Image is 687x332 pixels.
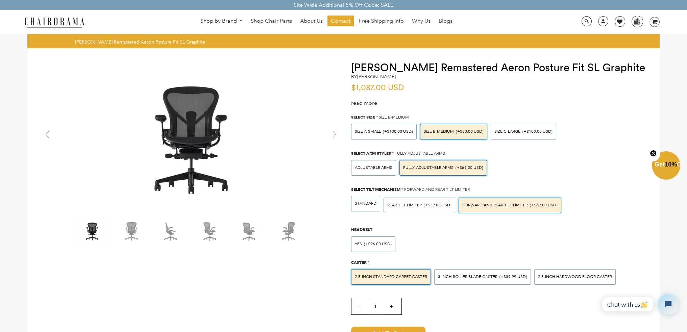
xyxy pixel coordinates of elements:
[351,74,396,80] h2: by
[154,219,188,244] img: Herman Miller Remastered Aeron Posture Fit SL Graphite - chairorama
[197,16,246,26] a: Shop by Brand
[271,219,305,244] img: Herman Miller Remastered Aeron Posture Fit SL Graphite - chairorama
[297,16,326,26] a: About Us
[595,288,684,320] iframe: Tidio Chat
[21,16,88,28] img: chairorama
[247,16,295,26] a: Shop Chair Parts
[379,115,409,120] span: SIZE B-MEDIUM
[438,274,497,279] span: 3-inch Roller Blade Caster
[90,62,292,214] img: Herman Miller Remastered Aeron Posture Fit SL Graphite - chairorama
[355,274,427,279] span: 2.5-inch Standard Carpet Caster
[364,242,392,246] span: (+$96.00 USD)
[522,130,553,134] span: (+$100.00 USD)
[424,129,454,134] span: SIZE B-MEDIUM
[351,187,400,192] span: Select Tilt Mechanism
[355,129,381,134] span: SIZE A-SMALL
[655,161,686,168] span: Get Off
[75,39,207,45] nav: breadcrumbs
[355,16,407,26] a: Free Shipping Info
[90,134,292,141] a: Herman Miller Remastered Aeron Posture Fit SL Graphite - chairorama
[652,152,680,180] div: Get10%OffClose teaser
[193,219,227,244] img: Herman Miller Remastered Aeron Posture Fit SL Graphite - chairorama
[632,16,642,26] img: WhatsApp_Image_2024-07-12_at_16.23.01.webp
[331,18,350,25] span: Contact
[351,100,377,106] a: read more
[351,84,404,92] span: $1,087.00 USD
[355,201,376,206] span: STANDARD
[300,18,323,25] span: About Us
[395,151,445,156] span: Fully Adjustable Arms
[462,203,528,208] span: FORWARD AND REAR TILT LIMITER
[355,165,392,170] span: Adjustable Arms
[409,16,434,26] a: Why Us
[251,18,292,25] span: Shop Chair Parts
[115,219,148,244] img: Herman Miller Remastered Aeron Posture Fit SL Graphite - chairorama
[499,275,527,279] span: (+$39.99 USD)
[456,166,483,170] span: (+$69.00 USD)
[357,74,396,80] a: [PERSON_NAME]
[404,187,470,192] span: FORWARD AND REAR TILT LIMITER
[232,219,266,244] img: Herman Miller Remastered Aeron Posture Fit SL Graphite - chairorama
[117,16,536,28] nav: DesktopNavigation
[435,16,456,26] a: Blogs
[412,18,431,25] span: Why Us
[456,130,484,134] span: (+$50.00 USD)
[383,130,413,134] span: (+$100.00 USD)
[538,274,612,279] span: 2.5-inch Hardwood Floor Caster
[403,165,453,170] span: Fully Adjustable Arms
[327,16,354,26] a: Contact
[75,39,205,45] span: [PERSON_NAME] Remastered Aeron Posture Fit SL Graphite
[439,18,452,25] span: Blogs
[351,62,646,74] h1: [PERSON_NAME] Remastered Aeron Posture Fit SL Graphite
[665,161,677,168] span: 10%
[351,151,391,156] span: Select Arm Styles
[646,146,660,161] button: Close teaser
[75,219,109,244] img: Herman Miller Remastered Aeron Posture Fit SL Graphite - chairorama
[359,18,404,25] span: Free Shipping Info
[530,203,558,207] span: (+$69.00 USD)
[494,129,520,134] span: SIZE C-LARGE
[387,203,422,208] span: REAR TILT LIMITER
[383,298,399,314] input: +
[355,241,362,247] span: Yes
[351,114,375,120] span: Select Size
[351,227,372,232] span: Headrest
[351,260,367,265] span: Caster
[424,203,451,207] span: (+$39.00 USD)
[351,298,368,314] input: -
